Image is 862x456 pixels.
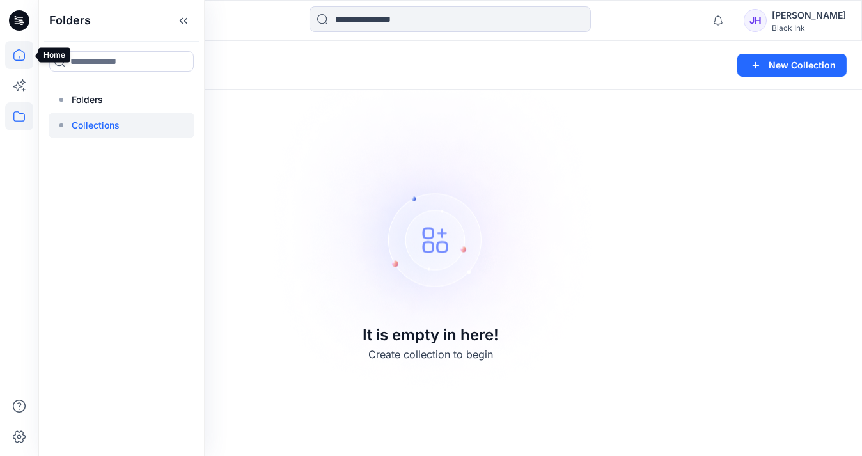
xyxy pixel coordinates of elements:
[772,8,846,23] div: [PERSON_NAME]
[72,118,120,133] p: Collections
[737,54,847,77] button: New Collection
[363,324,499,347] p: It is empty in here!
[744,9,767,32] div: JH
[772,23,846,33] div: Black Ink
[253,49,609,407] img: Empty collections page
[369,347,494,363] p: Create collection to begin
[72,92,103,107] p: Folders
